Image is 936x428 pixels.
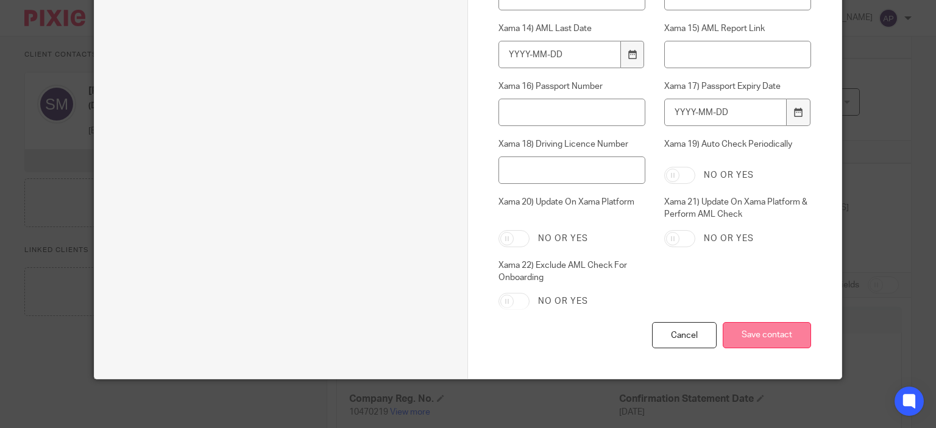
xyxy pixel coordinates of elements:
[498,80,645,93] label: Xama 16) Passport Number
[704,233,754,245] label: No or yes
[664,99,787,126] input: YYYY-MM-DD
[498,138,645,150] label: Xama 18) Driving Licence Number
[664,80,811,93] label: Xama 17) Passport Expiry Date
[498,259,645,284] label: Xama 22) Exclude AML Check For Onboarding
[664,23,811,35] label: Xama 15) AML Report Link
[704,169,754,181] label: No or yes
[652,322,717,348] div: Cancel
[498,196,645,221] label: Xama 20) Update On Xama Platform
[538,295,588,307] label: No or yes
[664,196,811,221] label: Xama 21) Update On Xama Platform & Perform AML Check
[498,41,621,68] input: YYYY-MM-DD
[538,233,588,245] label: No or yes
[498,23,645,35] label: Xama 14) AML Last Date
[664,138,811,158] label: Xama 19) Auto Check Periodically
[723,322,811,348] input: Save contact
